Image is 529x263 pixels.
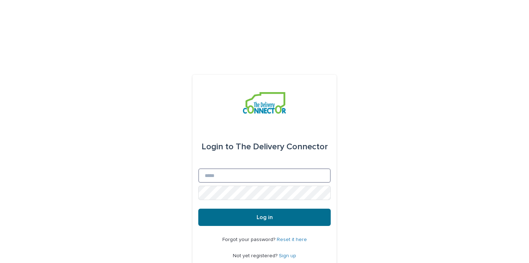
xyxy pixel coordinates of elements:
[277,237,307,242] a: Reset it here
[233,253,279,258] span: Not yet registered?
[202,142,234,151] span: Login to
[257,214,273,220] span: Log in
[202,137,328,157] div: The Delivery Connector
[279,253,296,258] a: Sign up
[198,209,331,226] button: Log in
[243,92,286,114] img: aCWQmA6OSGG0Kwt8cj3c
[222,237,277,242] span: Forgot your password?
